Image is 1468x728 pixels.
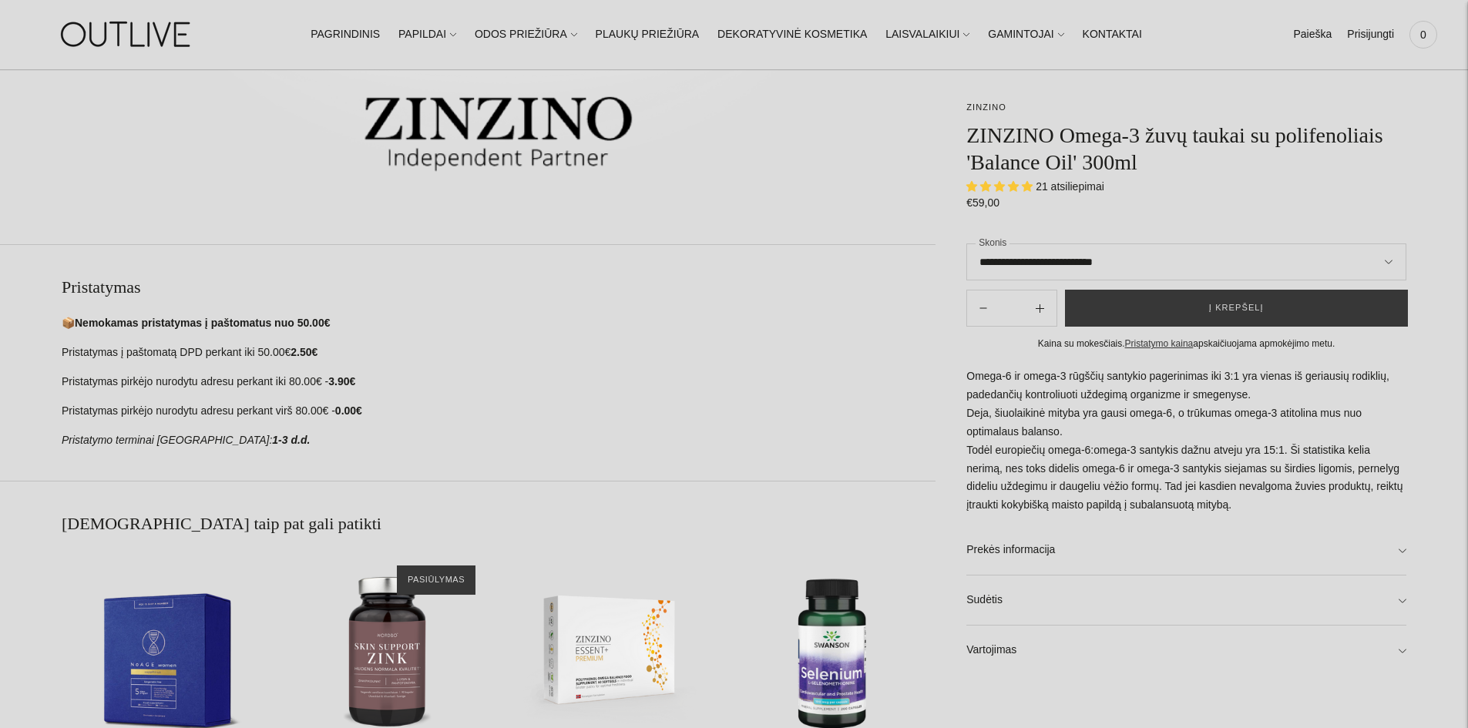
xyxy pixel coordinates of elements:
[966,367,1406,515] p: Omega-6 ir omega-3 rūgščių santykio pagerinimas iki 3:1 yra vienas iš geriausių rodiklių, padedan...
[328,375,355,387] strong: 3.90€
[1293,18,1332,52] a: Paieška
[62,402,936,421] p: Pristatymas pirkėjo nurodytu adresu perkant virš 80.00€ -
[311,18,380,52] a: PAGRINDINIS
[885,18,969,52] a: LAISVALAIKIUI
[966,102,1006,112] a: ZINZINO
[1209,300,1264,316] span: Į krepšelį
[966,196,999,209] span: €59,00
[62,276,936,299] h2: Pristatymas
[1083,18,1142,52] a: KONTAKTAI
[291,346,317,358] strong: 2.50€
[966,122,1406,176] h1: ZINZINO Omega-3 žuvų taukai su polifenoliais 'Balance Oil' 300ml
[966,575,1406,625] a: Sudėtis
[62,314,936,333] p: 📦
[988,18,1063,52] a: GAMINTOJAI
[1413,24,1434,45] span: 0
[966,336,1406,352] div: Kaina su mokesčiais. apskaičiuojama apmokėjimo metu.
[62,434,272,446] em: Pristatymo terminai [GEOGRAPHIC_DATA]:
[1023,290,1056,327] button: Subtract product quantity
[1065,290,1408,327] button: Į krepšelį
[1409,18,1437,52] a: 0
[62,373,936,391] p: Pristatymas pirkėjo nurodytu adresu perkant iki 80.00€ -
[717,18,867,52] a: DEKORATYVINĖ KOSMETIKA
[1036,180,1104,193] span: 21 atsiliepimai
[966,626,1406,675] a: Vartojimas
[966,525,1406,575] a: Prekės informacija
[335,404,362,417] strong: 0.00€
[272,434,310,446] strong: 1-3 d.d.
[62,512,936,535] h2: [DEMOGRAPHIC_DATA] taip pat gali patikti
[398,18,456,52] a: PAPILDAI
[596,18,700,52] a: PLAUKŲ PRIEŽIŪRA
[967,290,999,327] button: Add product quantity
[999,297,1023,320] input: Product quantity
[75,317,330,329] strong: Nemokamas pristatymas į paštomatus nuo 50.00€
[475,18,577,52] a: ODOS PRIEŽIŪRA
[31,8,223,61] img: OUTLIVE
[62,344,936,362] p: Pristatymas į paštomatą DPD perkant iki 50.00€
[1125,338,1194,349] a: Pristatymo kaina
[966,180,1036,193] span: 4.76 stars
[1347,18,1394,52] a: Prisijungti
